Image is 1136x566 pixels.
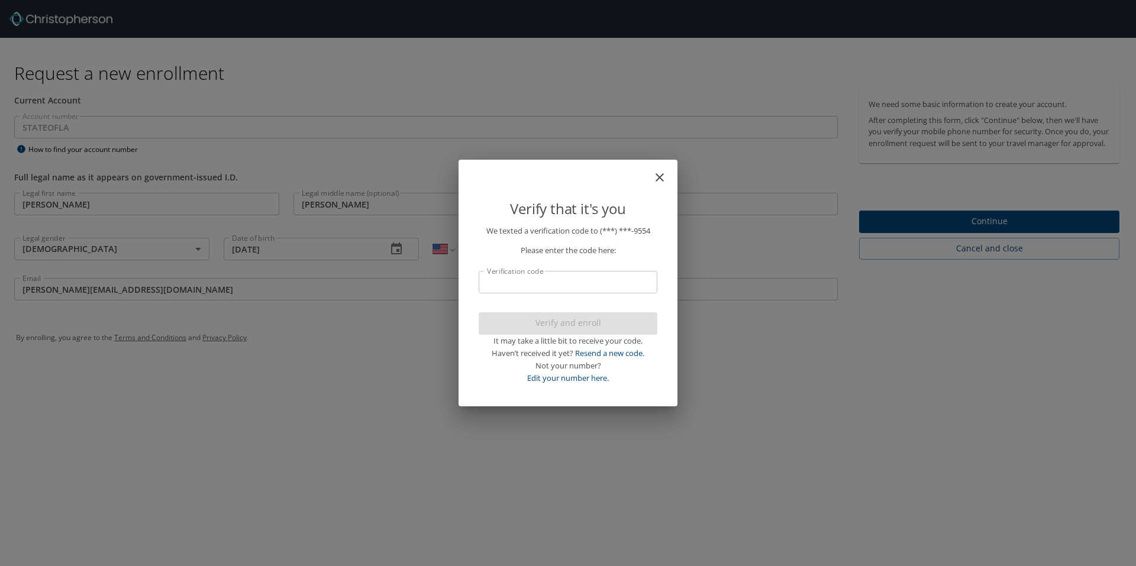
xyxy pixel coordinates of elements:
div: Not your number? [479,360,657,372]
p: We texted a verification code to (***) ***- 9554 [479,225,657,237]
p: Please enter the code here: [479,244,657,257]
p: Verify that it's you [479,198,657,220]
a: Edit your number here. [527,373,609,383]
div: Haven’t received it yet? [479,347,657,360]
a: Resend a new code. [575,348,644,358]
div: It may take a little bit to receive your code. [479,335,657,347]
button: close [659,164,673,179]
